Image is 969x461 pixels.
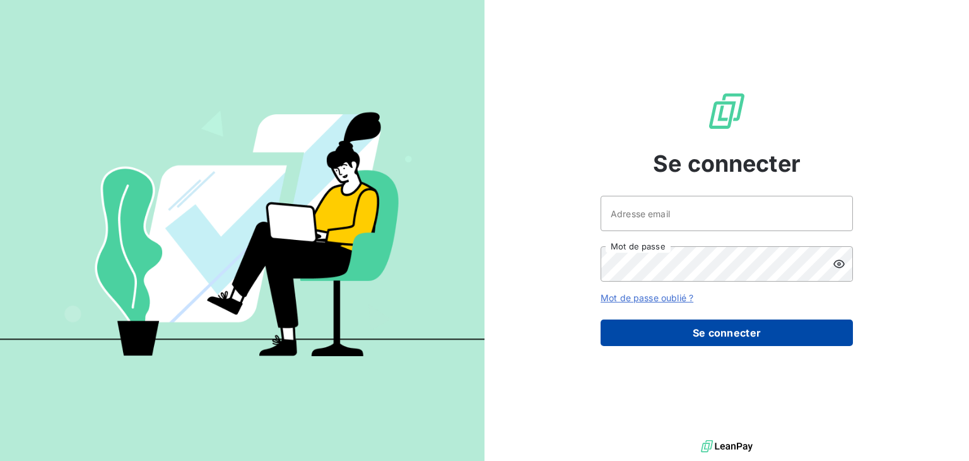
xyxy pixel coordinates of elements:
a: Mot de passe oublié ? [601,292,693,303]
input: placeholder [601,196,853,231]
button: Se connecter [601,320,853,346]
img: logo [701,437,753,456]
img: Logo LeanPay [707,91,747,131]
span: Se connecter [653,147,801,181]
